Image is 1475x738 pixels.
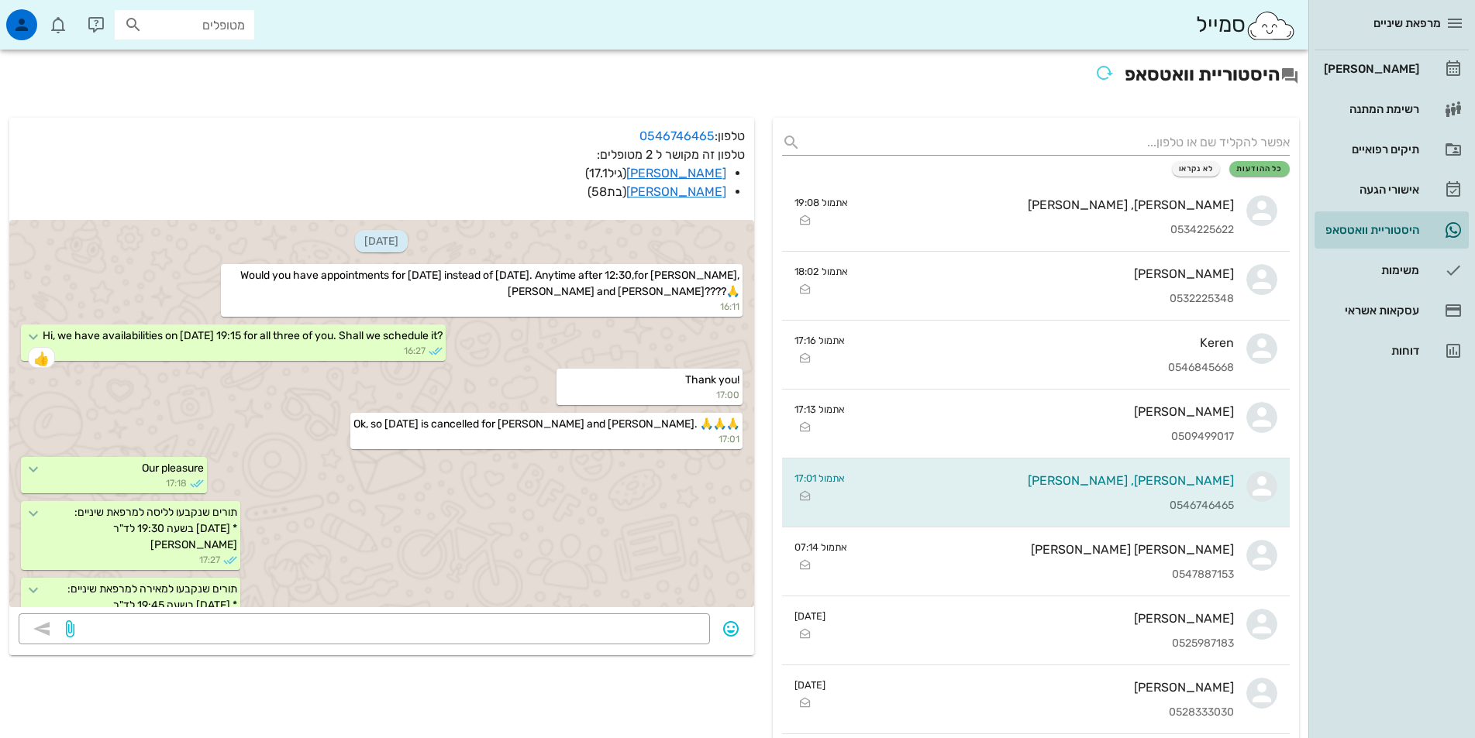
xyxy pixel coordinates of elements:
[1315,332,1469,369] a: דוחות
[1315,131,1469,168] a: תיקים רפואיים
[67,582,237,628] span: תורים שנקבעו למאירה למרפאת שיניים: * [DATE] בשעה 19:45 לד"ר [PERSON_NAME]
[1315,252,1469,289] a: משימות
[838,680,1234,695] div: [PERSON_NAME]
[1321,224,1419,236] div: היסטוריית וואטסאפ
[142,462,204,475] span: Our pleasure
[355,230,408,252] span: [DATE]
[1315,50,1469,88] a: [PERSON_NAME]
[860,542,1234,557] div: [PERSON_NAME] [PERSON_NAME]
[794,540,847,554] small: אתמול 07:14
[9,59,1299,93] h2: היסטוריית וואטסאפ
[166,476,187,490] span: 17:18
[857,473,1234,488] div: [PERSON_NAME], [PERSON_NAME]
[43,329,443,342] span: Hi, we have availabilities on [DATE] 19:15 for all three of you. Shall we schedule it?
[860,266,1234,281] div: [PERSON_NAME]
[1172,161,1221,177] button: לא נקראו
[1321,345,1419,357] div: דוחות
[1246,10,1296,41] img: SmileCloud logo
[1321,304,1419,317] div: עסקאות אשראי
[404,344,426,358] span: 16:27
[1321,184,1419,196] div: אישורי הגעה
[588,184,626,199] span: (בת )
[1196,9,1296,42] div: סמייל
[857,499,1234,513] div: 0546746465
[1321,264,1419,276] div: משימות
[1315,211,1469,249] a: תגהיסטוריית וואטסאפ
[838,637,1234,650] div: 0525987183
[857,404,1234,419] div: [PERSON_NAME]
[33,352,50,365] span: 👍
[626,166,726,180] a: [PERSON_NAME]
[860,197,1234,212] div: [PERSON_NAME], [PERSON_NAME]
[626,184,726,199] a: [PERSON_NAME]
[794,333,845,348] small: אתמול 17:16
[353,417,739,431] span: Ok, so [DATE] is cancelled for [PERSON_NAME] and [PERSON_NAME]. 🙏🙏🙏
[240,269,739,298] span: Would you have appointments for [DATE] instead of [DATE]. Anytime after 12:30,for [PERSON_NAME],[...
[857,431,1234,444] div: 0509499017
[857,335,1234,350] div: Keren
[639,129,715,143] a: 0546746465
[794,609,825,623] small: [DATE]
[794,195,848,210] small: אתמול 19:08
[794,678,825,692] small: [DATE]
[857,362,1234,375] div: 0546845668
[1315,292,1469,329] a: עסקאות אשראי
[585,166,626,180] span: (גיל )
[1236,164,1283,173] span: כל ההודעות
[1321,63,1419,75] div: [PERSON_NAME]
[591,184,607,199] span: 58
[589,166,608,180] span: 17.1
[794,471,845,486] small: אתמול 17:01
[199,553,220,567] span: 17:27
[1321,143,1419,156] div: תיקים רפואיים
[1315,91,1469,128] a: רשימת המתנה
[794,264,848,279] small: אתמול 18:02
[1373,16,1441,30] span: מרפאת שיניים
[860,568,1234,582] div: 0547887153
[224,300,739,314] small: 16:11
[838,706,1234,719] div: 0528333030
[1321,103,1419,115] div: רשימת המתנה
[19,146,745,201] p: טלפון זה מקושר ל 2 מטופלים:
[860,224,1234,237] div: 0534225622
[1179,164,1214,173] span: לא נקראו
[807,130,1290,155] input: אפשר להקליד שם או טלפון...
[794,402,845,417] small: אתמול 17:13
[353,432,739,446] small: 17:01
[838,611,1234,626] div: [PERSON_NAME]
[19,127,745,146] p: טלפון:
[74,506,237,551] span: תורים שנקבעו לליסה למרפאת שיניים: * [DATE] בשעה 19:30 לד"ר [PERSON_NAME]
[560,388,739,402] small: 17:00
[1315,171,1469,208] a: אישורי הגעה
[1229,161,1290,177] button: כל ההודעות
[685,373,739,386] span: Thank you!
[46,12,55,22] span: תג
[860,293,1234,306] div: 0532225348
